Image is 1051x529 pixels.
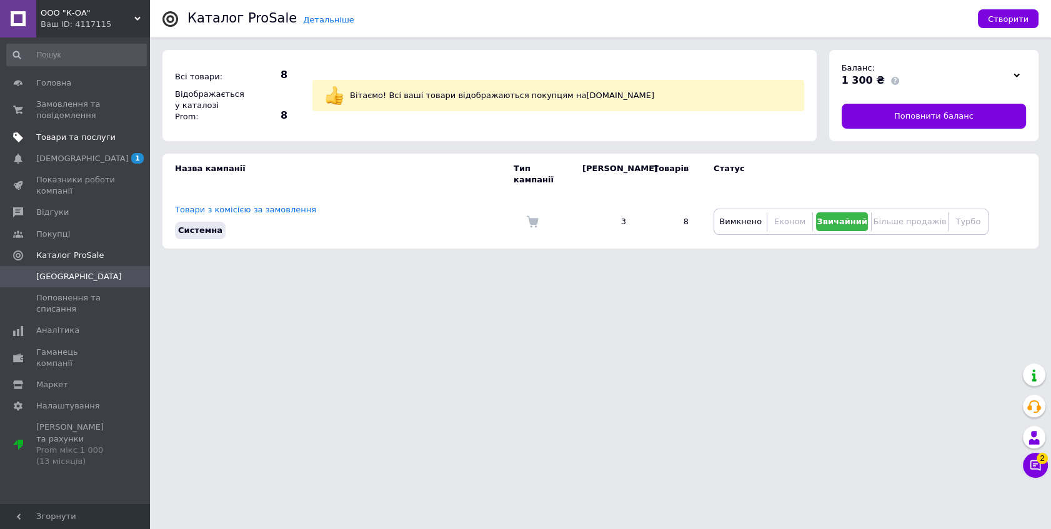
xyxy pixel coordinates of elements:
[639,195,701,249] td: 8
[172,86,241,126] div: Відображається у каталозі Prom:
[41,19,150,30] div: Ваш ID: 4117115
[36,250,104,261] span: Каталог ProSale
[244,109,287,122] span: 8
[570,154,639,195] td: [PERSON_NAME]
[36,271,122,282] span: [GEOGRAPHIC_DATA]
[719,217,762,226] span: Вимкнено
[178,225,222,235] span: Системна
[770,212,809,231] button: Економ
[875,212,944,231] button: Більше продажів
[303,15,354,24] a: Детальніше
[894,111,974,122] span: Поповнити баланс
[36,379,68,390] span: Маркет
[817,217,867,226] span: Звичайний
[701,154,989,195] td: Статус
[244,68,287,82] span: 8
[774,217,805,226] span: Економ
[717,212,764,231] button: Вимкнено
[952,212,985,231] button: Турбо
[36,99,116,121] span: Замовлення та повідомлення
[36,422,116,467] span: [PERSON_NAME] та рахунки
[978,9,1039,28] button: Створити
[172,68,241,86] div: Всі товари:
[570,195,639,249] td: 3
[6,44,147,66] input: Пошук
[526,215,539,228] img: Комісія за замовлення
[842,74,885,86] span: 1 300 ₴
[325,86,344,105] img: :+1:
[162,154,514,195] td: Назва кампанії
[175,205,316,214] a: Товари з комісією за замовлення
[187,12,297,25] div: Каталог ProSale
[36,153,129,164] span: [DEMOGRAPHIC_DATA]
[1037,453,1048,464] span: 2
[514,154,570,195] td: Тип кампанії
[1023,453,1048,478] button: Чат з покупцем2
[41,7,134,19] span: ООО "К-ОА"
[131,153,144,164] span: 1
[988,14,1029,24] span: Створити
[36,174,116,197] span: Показники роботи компанії
[347,87,795,104] div: Вітаємо! Всі ваші товари відображаються покупцям на [DOMAIN_NAME]
[955,217,980,226] span: Турбо
[842,63,875,72] span: Баланс:
[36,132,116,143] span: Товари та послуги
[36,347,116,369] span: Гаманець компанії
[873,217,946,226] span: Більше продажів
[36,207,69,218] span: Відгуки
[639,154,701,195] td: Товарів
[36,229,70,240] span: Покупці
[36,292,116,315] span: Поповнення та списання
[842,104,1027,129] a: Поповнити баланс
[36,400,100,412] span: Налаштування
[36,325,79,336] span: Аналітика
[816,212,869,231] button: Звичайний
[36,445,116,467] div: Prom мікс 1 000 (13 місяців)
[36,77,71,89] span: Головна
